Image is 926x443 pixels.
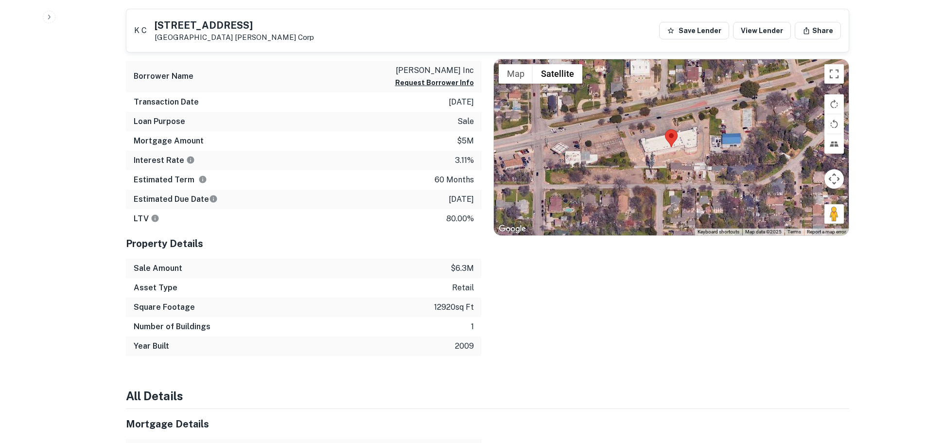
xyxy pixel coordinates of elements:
[151,214,159,223] svg: LTVs displayed on the website are for informational purposes only and may be reported incorrectly...
[209,195,218,203] svg: Estimate is based on a standard schedule for this type of loan.
[795,22,841,39] button: Share
[395,65,474,76] p: [PERSON_NAME] inc
[877,365,926,412] iframe: Chat Widget
[134,135,204,147] h6: Mortgage Amount
[446,213,474,225] p: 80.00%
[745,229,782,234] span: Map data ©2025
[824,114,844,134] button: Rotate map counterclockwise
[134,116,185,127] h6: Loan Purpose
[434,301,474,313] p: 12920 sq ft
[733,22,791,39] a: View Lender
[659,22,729,39] button: Save Lender
[435,174,474,186] p: 60 months
[698,229,739,235] button: Keyboard shortcuts
[449,96,474,108] p: [DATE]
[134,340,169,352] h6: Year Built
[824,64,844,84] button: Toggle fullscreen view
[533,64,582,84] button: Show satellite imagery
[499,64,533,84] button: Show street map
[134,71,193,82] h6: Borrower Name
[134,194,218,205] h6: Estimated Due Date
[457,135,474,147] p: $5m
[134,25,147,36] p: K C
[198,175,207,184] svg: Term is based on a standard schedule for this type of loan.
[126,417,482,431] h5: Mortgage Details
[824,169,844,189] button: Map camera controls
[824,204,844,224] button: Drag Pegman onto the map to open Street View
[134,263,182,274] h6: Sale Amount
[134,17,147,44] a: K C
[457,116,474,127] p: sale
[496,223,528,235] a: Open this area in Google Maps (opens a new window)
[126,236,482,251] h5: Property Details
[496,223,528,235] img: Google
[395,77,474,89] button: Request Borrower Info
[455,340,474,352] p: 2009
[824,134,844,154] button: Tilt map
[186,156,195,164] svg: The interest rates displayed on the website are for informational purposes only and may be report...
[235,33,314,41] a: [PERSON_NAME] Corp
[471,321,474,333] p: 1
[452,282,474,294] p: retail
[134,174,207,186] h6: Estimated Term
[455,155,474,166] p: 3.11%
[134,282,177,294] h6: Asset Type
[787,229,801,234] a: Terms (opens in new tab)
[451,263,474,274] p: $6.3m
[126,387,849,405] h4: All Details
[824,94,844,114] button: Rotate map clockwise
[155,20,314,30] h5: [STREET_ADDRESS]
[134,155,195,166] h6: Interest Rate
[134,96,199,108] h6: Transaction Date
[449,194,474,205] p: [DATE]
[134,301,195,313] h6: Square Footage
[155,33,314,42] p: [GEOGRAPHIC_DATA]
[134,321,210,333] h6: Number of Buildings
[134,213,159,225] h6: LTV
[807,229,846,234] a: Report a map error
